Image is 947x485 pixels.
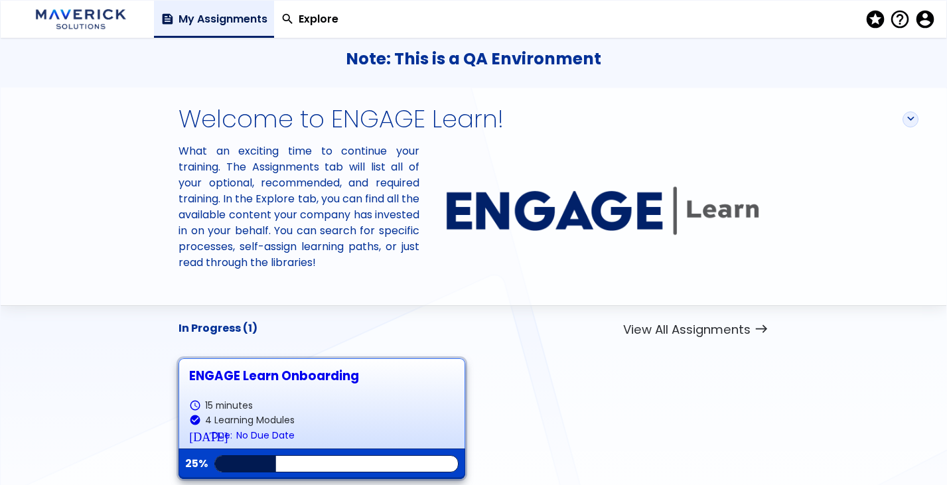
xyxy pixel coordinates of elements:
[189,415,201,425] span: check_circle
[755,323,768,336] span: east
[623,322,751,336] div: View All Assignments
[889,10,914,29] button: Help
[179,322,257,334] h5: In Progress (1)
[1,50,946,68] h3: Note: This is a QA Environment
[914,10,933,29] button: Account
[161,13,175,26] span: feed
[154,1,940,38] nav: Navigation Links
[623,322,768,341] a: View All Assignmentseast
[31,5,131,34] img: Logo
[914,10,933,29] span: account
[185,455,208,472] span: 25%
[889,10,908,29] span: help
[154,1,274,38] a: My Assignments
[189,430,208,441] span: [DATE]
[189,369,454,468] a: ENGAGE Learn Onboardingschedule15 minutescheck_circle4 Learning Modules[DATE]Due:No Due Date25%
[904,113,918,125] span: expand_more
[212,430,232,441] div: Due:
[205,400,253,411] span: 15 minutes
[437,181,768,240] img: organization banner
[236,430,295,441] div: No Due Date
[179,105,504,133] h1: Welcome to ENGAGE Learn!
[189,369,454,383] div: ENGAGE Learn Onboarding
[205,415,295,425] span: 4 Learning Modules
[189,400,201,411] span: schedule
[274,1,345,38] a: Explore
[179,143,419,271] div: What an exciting time to continue your training. The Assignments tab will list all of your option...
[865,6,890,33] button: stars
[281,13,295,26] span: search
[865,10,883,29] span: stars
